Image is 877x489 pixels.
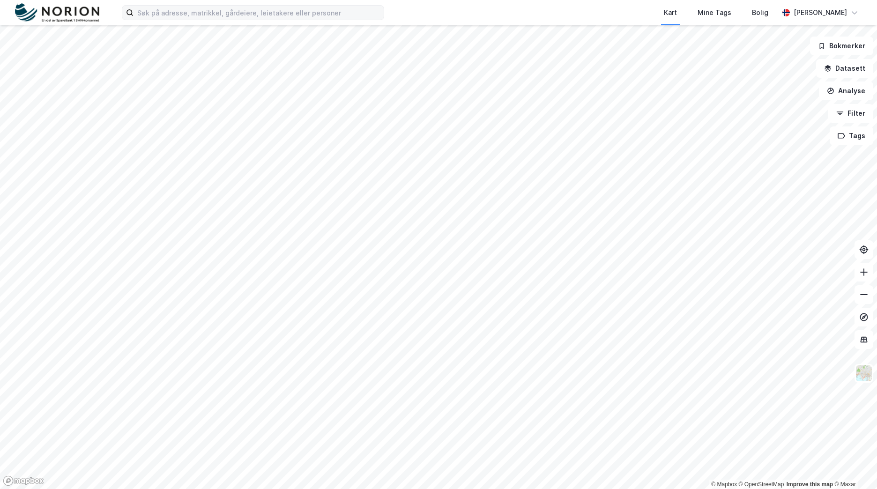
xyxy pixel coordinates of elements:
[794,7,847,18] div: [PERSON_NAME]
[698,7,731,18] div: Mine Tags
[752,7,768,18] div: Bolig
[134,6,384,20] input: Søk på adresse, matrikkel, gårdeiere, leietakere eller personer
[830,444,877,489] iframe: Chat Widget
[15,3,99,22] img: norion-logo.80e7a08dc31c2e691866.png
[664,7,677,18] div: Kart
